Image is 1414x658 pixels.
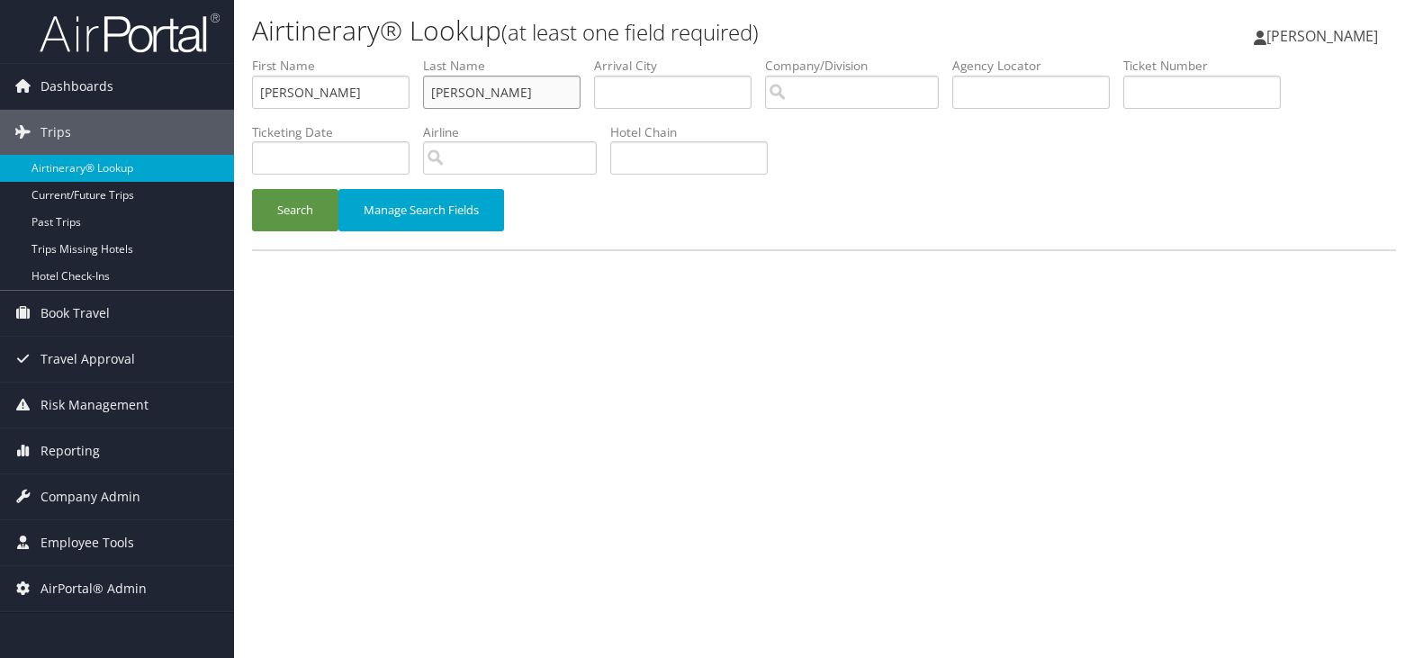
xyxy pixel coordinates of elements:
h1: Airtinerary® Lookup [252,12,1014,50]
a: [PERSON_NAME] [1254,9,1396,63]
button: Search [252,189,338,231]
span: Dashboards [41,64,113,109]
span: Reporting [41,428,100,473]
span: Risk Management [41,383,149,428]
img: airportal-logo.png [40,12,220,54]
label: Hotel Chain [610,123,781,141]
span: Employee Tools [41,520,134,565]
span: Trips [41,110,71,155]
span: Book Travel [41,291,110,336]
label: Company/Division [765,57,952,75]
label: Last Name [423,57,594,75]
label: Agency Locator [952,57,1123,75]
label: First Name [252,57,423,75]
small: (at least one field required) [501,17,759,47]
button: Manage Search Fields [338,189,504,231]
label: Arrival City [594,57,765,75]
label: Airline [423,123,610,141]
label: Ticketing Date [252,123,423,141]
span: Company Admin [41,474,140,519]
label: Ticket Number [1123,57,1294,75]
span: [PERSON_NAME] [1266,26,1378,46]
span: Travel Approval [41,337,135,382]
span: AirPortal® Admin [41,566,147,611]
